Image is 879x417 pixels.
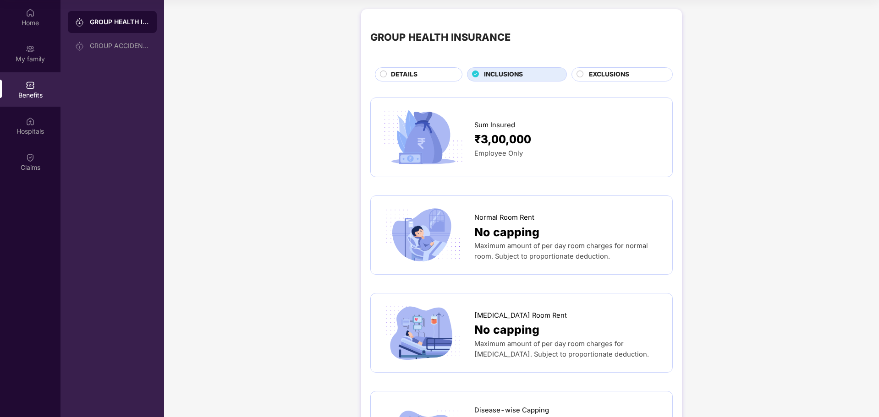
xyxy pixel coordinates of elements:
[75,42,84,51] img: svg+xml;base64,PHN2ZyB3aWR0aD0iMjAiIGhlaWdodD0iMjAiIHZpZXdCb3g9IjAgMCAyMCAyMCIgZmlsbD0ibm9uZSIgeG...
[474,120,515,130] span: Sum Insured
[380,205,467,265] img: icon
[26,44,35,54] img: svg+xml;base64,PHN2ZyB3aWR0aD0iMjAiIGhlaWdodD0iMjAiIHZpZXdCb3g9IjAgMCAyMCAyMCIgZmlsbD0ibm9uZSIgeG...
[370,29,511,45] div: GROUP HEALTH INSURANCE
[589,70,629,80] span: EXCLUSIONS
[391,70,418,80] span: DETAILS
[474,321,539,339] span: No capping
[75,18,84,27] img: svg+xml;base64,PHN2ZyB3aWR0aD0iMjAiIGhlaWdodD0iMjAiIHZpZXdCb3g9IjAgMCAyMCAyMCIgZmlsbD0ibm9uZSIgeG...
[26,81,35,90] img: svg+xml;base64,PHN2ZyBpZD0iQmVuZWZpdHMiIHhtbG5zPSJodHRwOi8vd3d3LnczLm9yZy8yMDAwL3N2ZyIgd2lkdGg9Ij...
[380,303,467,363] img: icon
[26,117,35,126] img: svg+xml;base64,PHN2ZyBpZD0iSG9zcGl0YWxzIiB4bWxucz0iaHR0cDovL3d3dy53My5vcmcvMjAwMC9zdmciIHdpZHRoPS...
[380,107,467,168] img: icon
[474,212,534,223] span: Normal Room Rent
[474,310,567,321] span: [MEDICAL_DATA] Room Rent
[474,405,549,416] span: Disease-wise Capping
[474,130,531,148] span: ₹3,00,000
[474,149,523,157] span: Employee Only
[90,42,149,49] div: GROUP ACCIDENTAL INSURANCE
[90,17,149,27] div: GROUP HEALTH INSURANCE
[474,242,648,260] span: Maximum amount of per day room charges for normal room. Subject to proportionate deduction.
[26,8,35,17] img: svg+xml;base64,PHN2ZyBpZD0iSG9tZSIgeG1sbnM9Imh0dHA6Ly93d3cudzMub3JnLzIwMDAvc3ZnIiB3aWR0aD0iMjAiIG...
[474,340,649,358] span: Maximum amount of per day room charges for [MEDICAL_DATA]. Subject to proportionate deduction.
[474,223,539,241] span: No capping
[484,70,523,80] span: INCLUSIONS
[26,153,35,162] img: svg+xml;base64,PHN2ZyBpZD0iQ2xhaW0iIHhtbG5zPSJodHRwOi8vd3d3LnczLm9yZy8yMDAwL3N2ZyIgd2lkdGg9IjIwIi...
